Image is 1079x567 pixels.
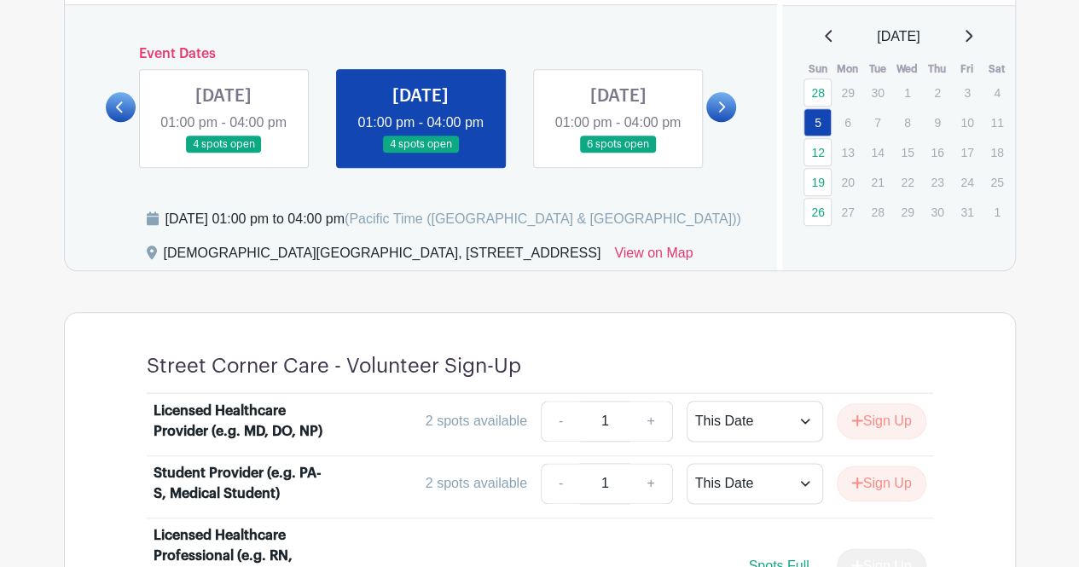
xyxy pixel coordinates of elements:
[893,169,921,195] p: 22
[953,139,981,165] p: 17
[863,139,891,165] p: 14
[345,211,741,226] span: (Pacific Time ([GEOGRAPHIC_DATA] & [GEOGRAPHIC_DATA]))
[165,209,741,229] div: [DATE] 01:00 pm to 04:00 pm
[983,109,1011,136] p: 11
[803,138,832,166] a: 12
[892,61,922,78] th: Wed
[803,108,832,136] a: 5
[923,79,951,106] p: 2
[893,79,921,106] p: 1
[164,243,601,270] div: [DEMOGRAPHIC_DATA][GEOGRAPHIC_DATA], [STREET_ADDRESS]
[863,109,891,136] p: 7
[893,199,921,225] p: 29
[953,109,981,136] p: 10
[923,199,951,225] p: 30
[983,169,1011,195] p: 25
[426,473,527,494] div: 2 spots available
[923,109,951,136] p: 9
[803,61,832,78] th: Sun
[863,169,891,195] p: 21
[629,463,672,504] a: +
[837,466,926,501] button: Sign Up
[833,199,861,225] p: 27
[833,79,861,106] p: 29
[982,61,1012,78] th: Sat
[803,168,832,196] a: 19
[147,354,521,379] h4: Street Corner Care - Volunteer Sign-Up
[863,199,891,225] p: 28
[953,79,981,106] p: 3
[833,169,861,195] p: 20
[877,26,919,47] span: [DATE]
[953,169,981,195] p: 24
[893,109,921,136] p: 8
[629,401,672,442] a: +
[923,139,951,165] p: 16
[136,46,707,62] h6: Event Dates
[833,139,861,165] p: 13
[154,401,327,442] div: Licensed Healthcare Provider (e.g. MD, DO, NP)
[837,403,926,439] button: Sign Up
[983,139,1011,165] p: 18
[541,463,580,504] a: -
[893,139,921,165] p: 15
[154,463,327,504] div: Student Provider (e.g. PA-S, Medical Student)
[952,61,982,78] th: Fri
[832,61,862,78] th: Mon
[614,243,693,270] a: View on Map
[803,198,832,226] a: 26
[983,199,1011,225] p: 1
[833,109,861,136] p: 6
[863,79,891,106] p: 30
[862,61,892,78] th: Tue
[953,199,981,225] p: 31
[923,169,951,195] p: 23
[803,78,832,107] a: 28
[426,411,527,431] div: 2 spots available
[983,79,1011,106] p: 4
[541,401,580,442] a: -
[922,61,952,78] th: Thu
